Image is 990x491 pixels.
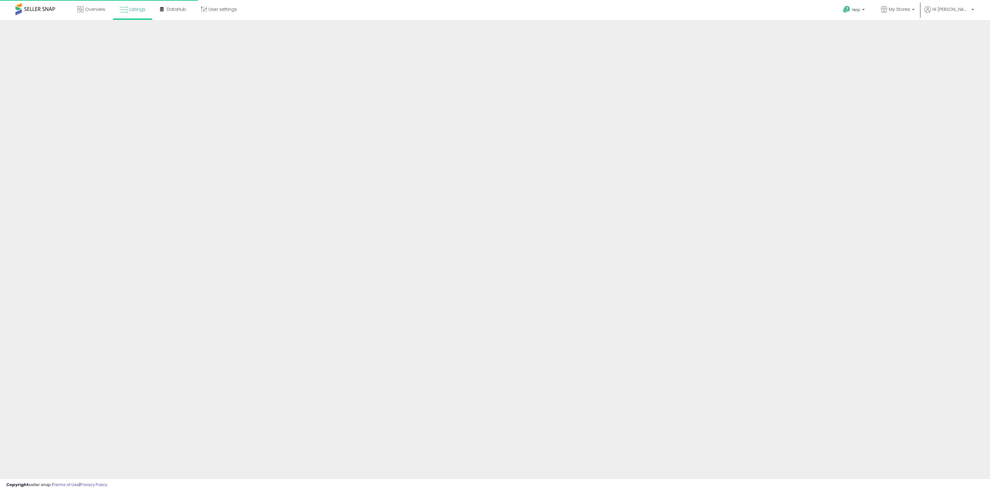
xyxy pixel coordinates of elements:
a: Hi [PERSON_NAME] [924,6,974,20]
span: My Stores [889,6,910,12]
span: Help [852,7,860,12]
i: Get Help [843,6,850,13]
span: DataHub [167,6,186,12]
span: Listings [129,6,145,12]
span: Hi [PERSON_NAME] [932,6,970,12]
a: Help [838,1,871,20]
span: Overview [85,6,105,12]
